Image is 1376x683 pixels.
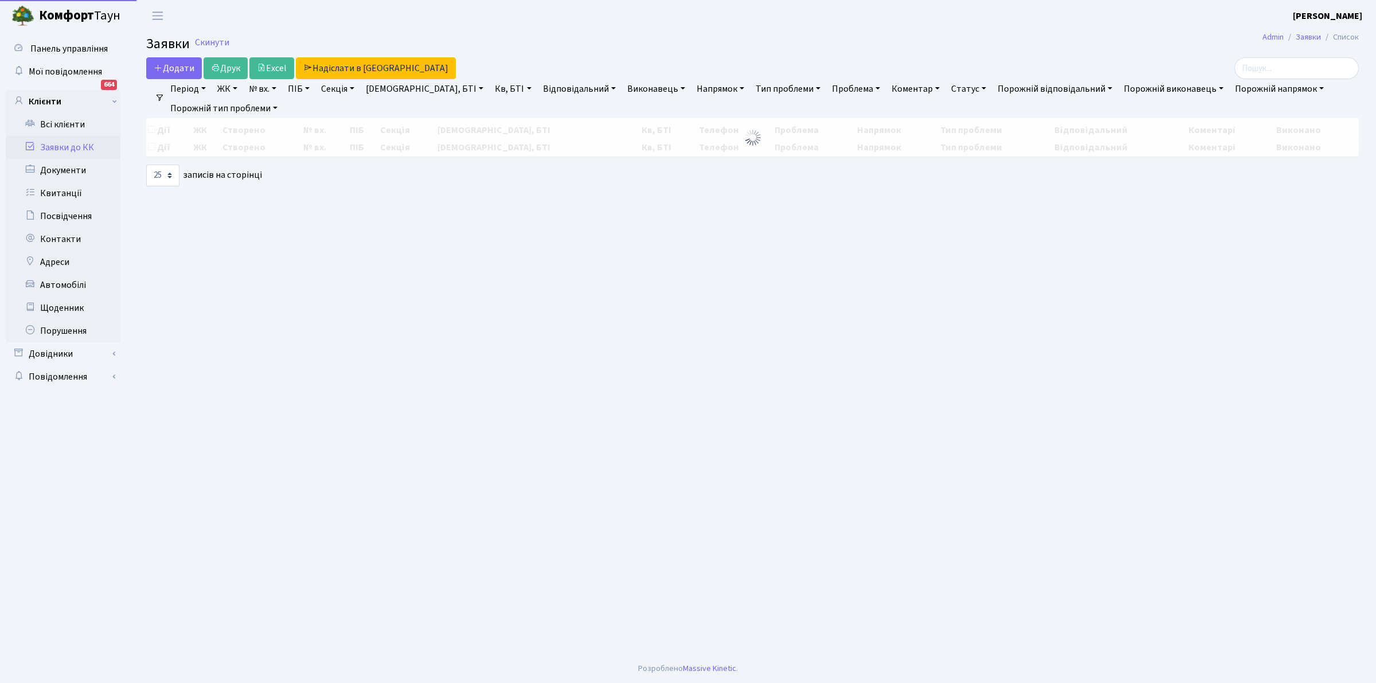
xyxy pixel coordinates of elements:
a: Виконавець [623,79,690,99]
a: Надіслати в [GEOGRAPHIC_DATA] [296,57,456,79]
img: Обробка... [744,128,762,147]
a: Повідомлення [6,365,120,388]
a: Мої повідомлення664 [6,60,120,83]
span: Мої повідомлення [29,65,102,78]
a: [PERSON_NAME] [1293,9,1362,23]
a: Секція [316,79,359,99]
b: Комфорт [39,6,94,25]
a: Порушення [6,319,120,342]
a: Щоденник [6,296,120,319]
a: Заявки до КК [6,136,120,159]
a: Коментар [887,79,944,99]
a: Довідники [6,342,120,365]
a: Статус [947,79,991,99]
a: Панель управління [6,37,120,60]
a: Додати [146,57,202,79]
a: Всі клієнти [6,113,120,136]
a: Порожній відповідальний [993,79,1117,99]
div: 664 [101,80,117,90]
span: Заявки [146,34,190,54]
a: Відповідальний [538,79,620,99]
a: Порожній виконавець [1119,79,1228,99]
a: Порожній тип проблеми [166,99,282,118]
a: Тип проблеми [751,79,825,99]
a: Заявки [1296,31,1321,43]
a: Період [166,79,210,99]
a: Посвідчення [6,205,120,228]
li: Список [1321,31,1359,44]
a: ЖК [213,79,242,99]
span: Панель управління [30,42,108,55]
a: Massive Kinetic [683,662,736,674]
a: Друк [204,57,248,79]
a: Excel [249,57,294,79]
a: Порожній напрямок [1230,79,1328,99]
select: записів на сторінці [146,165,179,186]
a: Клієнти [6,90,120,113]
button: Переключити навігацію [143,6,172,25]
a: Кв, БТІ [490,79,535,99]
a: Напрямок [692,79,749,99]
nav: breadcrumb [1245,25,1376,49]
a: [DEMOGRAPHIC_DATA], БТІ [361,79,488,99]
div: Розроблено . [638,662,738,675]
label: записів на сторінці [146,165,262,186]
a: Контакти [6,228,120,251]
a: Документи [6,159,120,182]
a: Проблема [827,79,885,99]
a: Скинути [195,37,229,48]
b: [PERSON_NAME] [1293,10,1362,22]
span: Таун [39,6,120,26]
span: Додати [154,62,194,75]
input: Пошук... [1234,57,1359,79]
a: Admin [1262,31,1284,43]
img: logo.png [11,5,34,28]
a: ПІБ [283,79,314,99]
a: № вх. [244,79,281,99]
a: Автомобілі [6,274,120,296]
a: Адреси [6,251,120,274]
a: Квитанції [6,182,120,205]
